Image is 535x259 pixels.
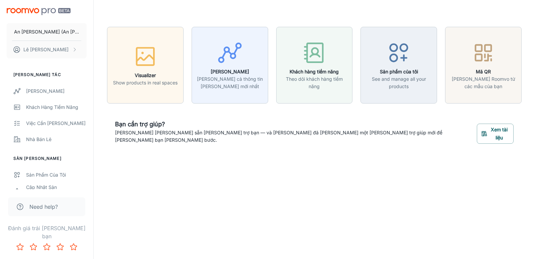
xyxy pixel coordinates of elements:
button: Sản phẩm của tôiSee and manage all your products [360,27,437,104]
p: Lê [PERSON_NAME] [23,46,69,53]
p: See and manage all your products [365,75,433,90]
a: Xem tài liệu [477,130,514,136]
p: Theo dõi khách hàng tiềm năng [281,75,348,90]
a: Mã QR[PERSON_NAME] Roomvo từ các mẫu của bạn [445,61,522,68]
button: [PERSON_NAME][PERSON_NAME] cả thông tin [PERSON_NAME] mới nhất [192,27,268,104]
h6: Visualizer [113,72,178,79]
p: Show products in real spaces [113,79,178,86]
div: Sản phẩm của tôi [26,171,87,179]
img: Roomvo PRO Beta [7,8,71,15]
p: [PERSON_NAME] cả thông tin [PERSON_NAME] mới nhất [196,75,264,90]
button: Mã QR[PERSON_NAME] Roomvo từ các mẫu của bạn [445,27,522,104]
h6: Khách hàng tiềm năng [281,68,348,75]
h6: Mã QR [449,68,517,75]
p: An [PERSON_NAME] (An [PERSON_NAME] - Working Materials) [14,28,79,36]
div: Khách hàng tiềm năng [26,104,87,111]
button: An [PERSON_NAME] (An [PERSON_NAME] - Working Materials) [7,23,87,41]
div: [PERSON_NAME] [26,87,87,95]
p: [PERSON_NAME] [PERSON_NAME] sẵn [PERSON_NAME] trợ bạn — và [PERSON_NAME] đã [PERSON_NAME] một [PE... [115,129,474,144]
button: VisualizerShow products in real spaces [107,27,184,104]
button: Xem tài liệu [477,124,514,144]
div: Việc cần [PERSON_NAME] [26,120,87,127]
a: Khách hàng tiềm năngTheo dõi khách hàng tiềm năng [276,61,353,68]
button: Khách hàng tiềm năngTheo dõi khách hàng tiềm năng [276,27,353,104]
h6: [PERSON_NAME] [196,68,264,75]
h6: Bạn cần trợ giúp? [115,120,474,129]
a: [PERSON_NAME][PERSON_NAME] cả thông tin [PERSON_NAME] mới nhất [192,61,268,68]
a: Sản phẩm của tôiSee and manage all your products [360,61,437,68]
p: [PERSON_NAME] Roomvo từ các mẫu của bạn [449,75,517,90]
h6: Sản phẩm của tôi [365,68,433,75]
div: Nhà bán lẻ [26,136,87,143]
button: Lê [PERSON_NAME] [7,41,87,58]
